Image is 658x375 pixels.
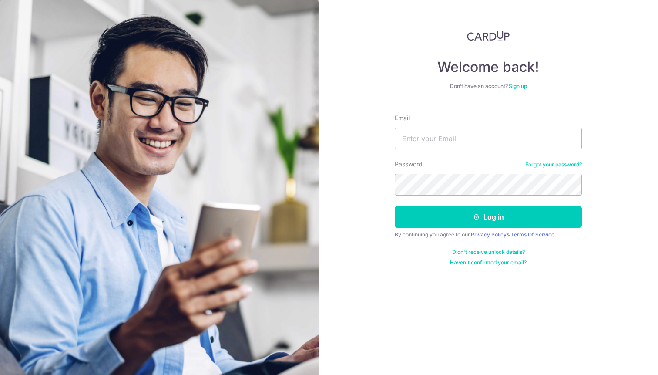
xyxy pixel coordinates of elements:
[511,231,554,238] a: Terms Of Service
[452,249,525,256] a: Didn't receive unlock details?
[525,161,582,168] a: Forgot your password?
[395,58,582,76] h4: Welcome back!
[395,83,582,90] div: Don’t have an account?
[395,160,423,169] label: Password
[467,30,510,41] img: CardUp Logo
[395,128,582,149] input: Enter your Email
[395,114,410,122] label: Email
[471,231,507,238] a: Privacy Policy
[450,259,527,266] a: Haven't confirmed your email?
[395,206,582,228] button: Log in
[509,83,527,89] a: Sign up
[395,231,582,238] div: By continuing you agree to our &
